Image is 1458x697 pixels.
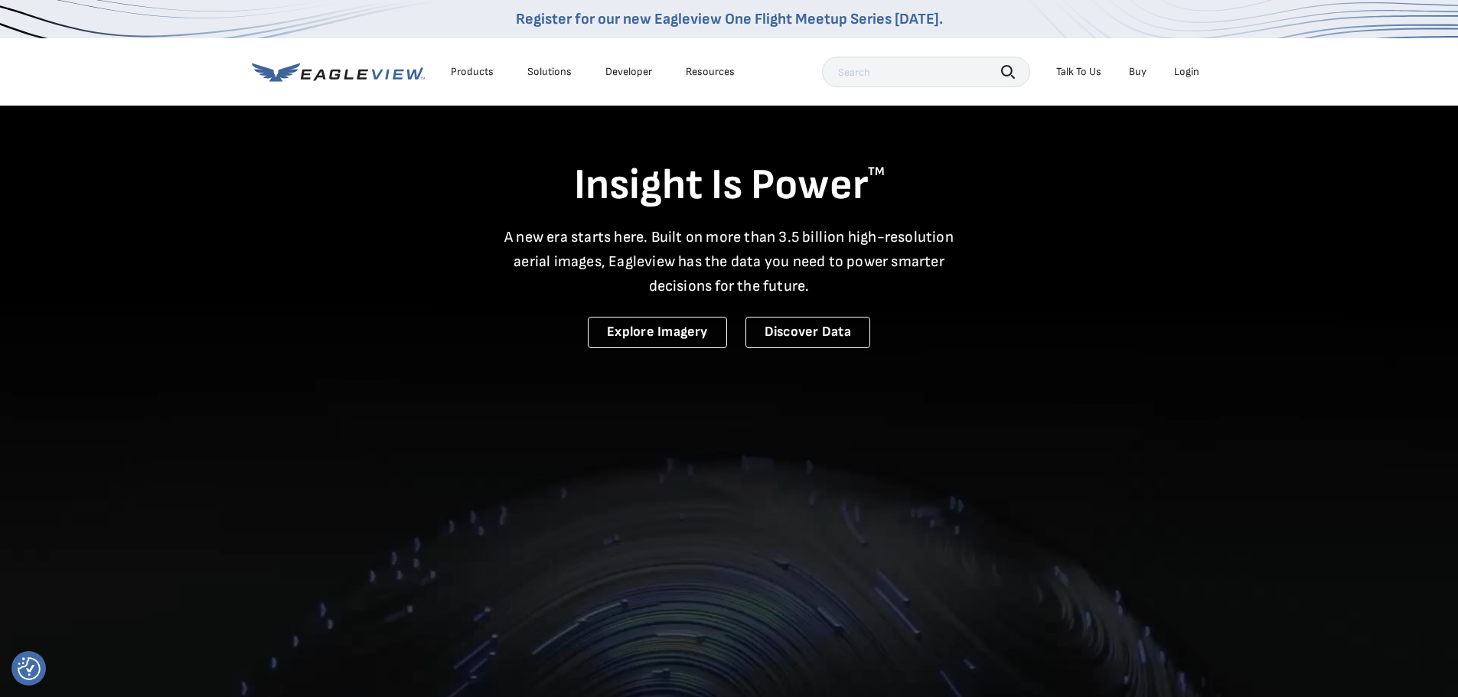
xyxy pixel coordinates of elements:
div: Products [451,65,494,79]
a: Discover Data [745,317,870,348]
div: Resources [686,65,735,79]
p: A new era starts here. Built on more than 3.5 billion high-resolution aerial images, Eagleview ha... [495,225,964,298]
input: Search [822,57,1030,87]
div: Login [1174,65,1199,79]
div: Talk To Us [1056,65,1101,79]
button: Consent Preferences [18,657,41,680]
h1: Insight Is Power [252,159,1207,213]
a: Explore Imagery [588,317,727,348]
a: Buy [1129,65,1147,79]
a: Developer [605,65,652,79]
sup: TM [868,164,885,179]
div: Solutions [527,65,572,79]
a: Register for our new Eagleview One Flight Meetup Series [DATE]. [516,10,943,28]
img: Revisit consent button [18,657,41,680]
